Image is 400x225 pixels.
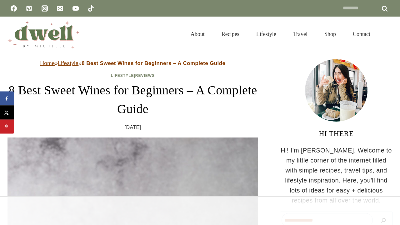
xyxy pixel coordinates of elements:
a: Reviews [135,73,155,78]
a: YouTube [69,2,82,15]
a: Lifestyle [58,60,78,66]
a: About [182,24,213,44]
nav: Primary Navigation [182,24,379,44]
a: Email [54,2,66,15]
a: Pinterest [23,2,35,15]
p: Hi! I'm [PERSON_NAME]. Welcome to my little corner of the internet filled with simple recipes, tr... [280,145,392,205]
button: View Search Form [382,29,392,39]
h3: HI THERE [280,128,392,139]
a: TikTok [85,2,97,15]
span: » » [40,60,226,66]
a: Lifestyle [111,73,134,78]
img: DWELL by michelle [7,20,79,48]
a: Lifestyle [248,24,285,44]
time: [DATE] [125,123,141,132]
a: Contact [344,24,379,44]
a: Instagram [38,2,51,15]
a: Recipes [213,24,248,44]
a: Facebook [7,2,20,15]
a: Travel [285,24,316,44]
a: Shop [316,24,344,44]
span: | [111,73,155,78]
a: Home [40,60,55,66]
h1: 8 Best Sweet Wines for Beginners – A Complete Guide [7,81,258,118]
strong: 8 Best Sweet Wines for Beginners – A Complete Guide [82,60,225,66]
